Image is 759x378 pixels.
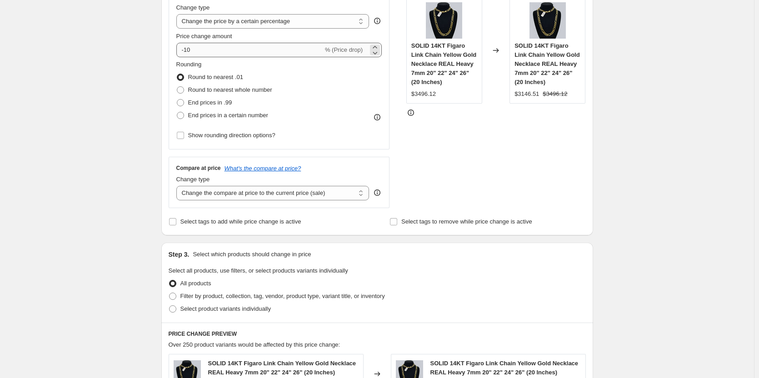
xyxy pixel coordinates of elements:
span: SOLID 14KT Figaro Link Chain Yellow Gold Necklace REAL Heavy 7mm 20" 22" 24" 26" (20 Inches) [411,42,477,85]
span: SOLID 14KT Figaro Link Chain Yellow Gold Necklace REAL Heavy 7mm 20" 22" 24" 26" (20 Inches) [514,42,580,85]
span: SOLID 14KT Figaro Link Chain Yellow Gold Necklace REAL Heavy 7mm 20" 22" 24" 26" (20 Inches) [208,360,356,376]
span: Select all products, use filters, or select products variants individually [169,267,348,274]
img: 57_80x.jpg [529,2,566,39]
img: 57_80x.jpg [426,2,462,39]
span: Price change amount [176,33,232,40]
span: Change type [176,176,210,183]
button: What's the compare at price? [225,165,301,172]
span: Select tags to add while price change is active [180,218,301,225]
span: Rounding [176,61,202,68]
strike: $3496.12 [543,90,567,99]
span: Filter by product, collection, tag, vendor, product type, variant title, or inventory [180,293,385,299]
span: All products [180,280,211,287]
span: Round to nearest whole number [188,86,272,93]
span: Over 250 product variants would be affected by this price change: [169,341,340,348]
h6: PRICE CHANGE PREVIEW [169,330,586,338]
div: help [373,16,382,25]
input: -15 [176,43,323,57]
span: SOLID 14KT Figaro Link Chain Yellow Gold Necklace REAL Heavy 7mm 20" 22" 24" 26" (20 Inches) [430,360,579,376]
div: $3146.51 [514,90,539,99]
p: Select which products should change in price [193,250,311,259]
div: help [373,188,382,197]
span: End prices in a certain number [188,112,268,119]
h3: Compare at price [176,164,221,172]
h2: Step 3. [169,250,190,259]
span: Select tags to remove while price change is active [401,218,532,225]
span: End prices in .99 [188,99,232,106]
span: Round to nearest .01 [188,74,243,80]
span: % (Price drop) [325,46,363,53]
div: $3496.12 [411,90,436,99]
span: Show rounding direction options? [188,132,275,139]
span: Select product variants individually [180,305,271,312]
span: Change type [176,4,210,11]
